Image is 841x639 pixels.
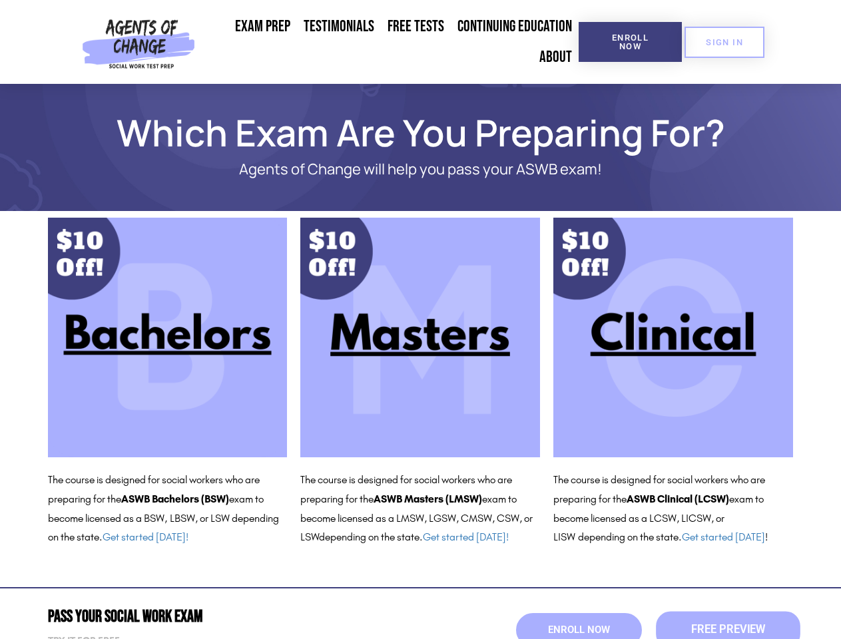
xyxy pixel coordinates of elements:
[228,11,297,42] a: Exam Prep
[374,493,482,505] b: ASWB Masters (LMSW)
[691,624,764,636] span: Free Preview
[682,531,765,543] a: Get started [DATE]
[121,493,229,505] b: ASWB Bachelors (BSW)
[533,42,579,73] a: About
[600,33,661,51] span: Enroll Now
[103,531,188,543] a: Get started [DATE]!
[300,471,540,547] p: The course is designed for social workers who are preparing for the exam to become licensed as a ...
[48,608,414,625] h2: Pass Your Social Work Exam
[48,471,288,547] p: The course is designed for social workers who are preparing for the exam to become licensed as a ...
[685,27,764,58] a: SIGN IN
[579,22,682,62] a: Enroll Now
[553,471,793,547] p: The course is designed for social workers who are preparing for the exam to become licensed as a ...
[95,161,747,178] p: Agents of Change will help you pass your ASWB exam!
[200,11,579,73] nav: Menu
[679,531,768,543] span: . !
[578,531,679,543] span: depending on the state
[41,117,800,148] h1: Which Exam Are You Preparing For?
[706,38,743,47] span: SIGN IN
[627,493,729,505] b: ASWB Clinical (LCSW)
[319,531,509,543] span: depending on the state.
[297,11,381,42] a: Testimonials
[381,11,451,42] a: Free Tests
[548,625,610,635] span: Enroll Now
[423,531,509,543] a: Get started [DATE]!
[451,11,579,42] a: Continuing Education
